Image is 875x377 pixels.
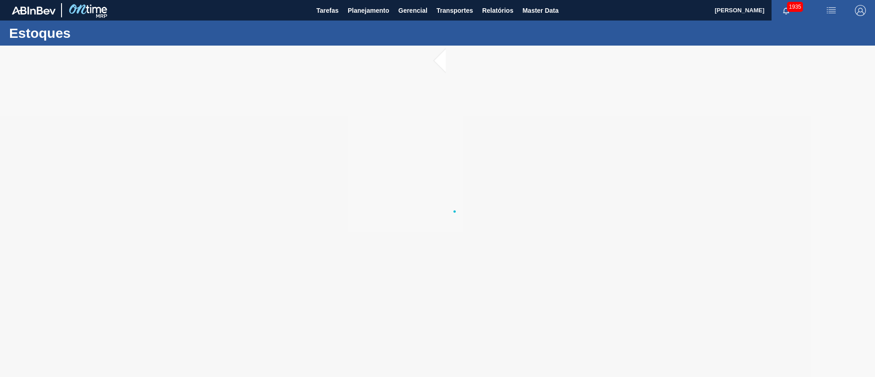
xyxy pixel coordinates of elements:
[316,5,339,16] span: Tarefas
[437,5,473,16] span: Transportes
[772,4,801,17] button: Notificações
[522,5,558,16] span: Master Data
[398,5,427,16] span: Gerencial
[9,28,171,38] h1: Estoques
[348,5,389,16] span: Planejamento
[482,5,513,16] span: Relatórios
[787,2,803,12] span: 1935
[826,5,837,16] img: userActions
[855,5,866,16] img: Logout
[12,6,56,15] img: TNhmsLtSVTkK8tSr43FrP2fwEKptu5GPRR3wAAAABJRU5ErkJggg==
